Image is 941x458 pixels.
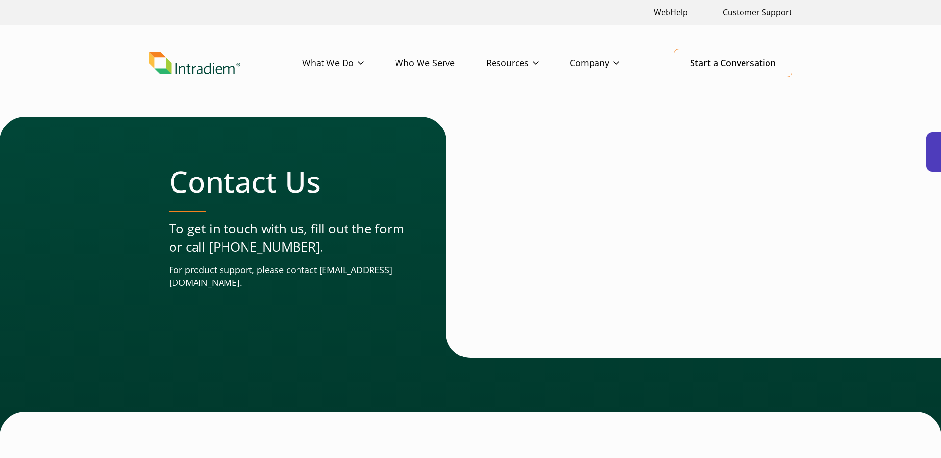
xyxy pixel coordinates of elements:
a: Link opens in a new window [650,2,692,23]
a: Resources [486,49,570,77]
a: What We Do [302,49,395,77]
img: Intradiem [149,52,240,75]
a: Company [570,49,650,77]
iframe: Contact Form [491,132,772,339]
h1: Contact Us [169,164,407,199]
a: Link to homepage of Intradiem [149,52,302,75]
a: Start a Conversation [674,49,792,77]
p: To get in touch with us, fill out the form or call [PHONE_NUMBER]. [169,220,407,256]
a: Who We Serve [395,49,486,77]
a: Customer Support [719,2,796,23]
p: For product support, please contact [EMAIL_ADDRESS][DOMAIN_NAME]. [169,264,407,289]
